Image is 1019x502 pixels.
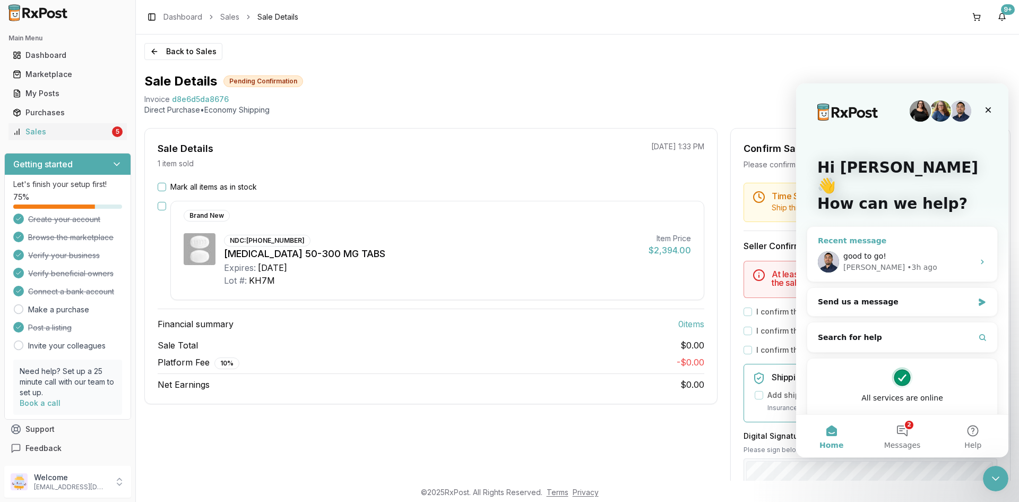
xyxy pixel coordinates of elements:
[13,69,123,80] div: Marketplace
[4,104,131,121] button: Purchases
[4,66,131,83] button: Marketplace
[28,232,114,243] span: Browse the marketplace
[8,34,127,42] h2: Main Menu
[651,141,704,152] p: [DATE] 1:33 PM
[756,345,922,355] label: I confirm that all expiration dates are correct
[8,65,127,84] a: Marketplace
[223,75,303,87] div: Pending Confirmation
[257,12,298,22] span: Sale Details
[649,233,691,244] div: Item Price
[158,356,239,369] span: Platform Fee
[158,339,198,352] span: Sale Total
[224,246,640,261] div: [MEDICAL_DATA] 50-300 MG TABS
[112,126,123,137] div: 5
[772,203,915,212] span: Ship this package by end of day [DATE] .
[744,431,997,441] h3: Digital Signature
[170,182,257,192] label: Mark all items as in stock
[144,73,217,90] h1: Sale Details
[172,94,229,105] span: d8e6d5da8676
[13,192,29,202] span: 75 %
[13,158,73,171] h3: Getting started
[744,446,997,454] p: Please sign below to confirm your acceptance of this order
[4,85,131,102] button: My Posts
[649,244,691,257] div: $2,394.00
[767,390,970,401] label: Add shipping insurance for $0.00 ( 1.5 % of order value)
[994,8,1011,25] button: 9+
[680,339,704,352] span: $0.00
[796,83,1008,457] iframe: Intercom live chat
[20,398,61,407] a: Book a call
[744,141,804,156] div: Confirm Sale
[4,439,131,458] button: Feedback
[20,366,116,398] p: Need help? Set up a 25 minute call with our team to set up.
[11,473,28,490] img: User avatar
[772,270,988,287] h5: At least one item must be marked as in stock to confirm the sale.
[28,322,72,333] span: Post a listing
[8,103,127,122] a: Purchases
[4,420,131,439] button: Support
[1001,4,1015,15] div: 9+
[744,240,997,252] h3: Seller Confirmation
[28,214,100,225] span: Create your account
[8,84,127,103] a: My Posts
[4,47,131,64] button: Dashboard
[214,358,239,369] div: 10 %
[220,12,239,22] a: Sales
[28,268,114,279] span: Verify beneficial owners
[25,443,62,454] span: Feedback
[158,141,213,156] div: Sale Details
[677,357,704,368] span: - $0.00
[680,379,704,390] span: $0.00
[224,235,310,246] div: NDC: [PHONE_NUMBER]
[4,123,131,140] button: Sales5
[158,318,234,330] span: Financial summary
[144,43,222,60] a: Back to Sales
[158,378,210,391] span: Net Earnings
[34,483,108,491] p: [EMAIL_ADDRESS][DOMAIN_NAME]
[28,304,89,315] a: Make a purchase
[573,488,599,497] a: Privacy
[144,94,170,105] div: Invoice
[249,274,275,287] div: KH7M
[756,326,975,336] label: I confirm that all 0 selected items match the listed condition
[547,488,568,497] a: Terms
[28,250,100,261] span: Verify your business
[224,261,256,274] div: Expires:
[678,318,704,330] span: 0 item s
[8,46,127,65] a: Dashboard
[224,274,247,287] div: Lot #:
[13,179,122,190] p: Let's finish your setup first!
[772,373,988,381] h5: Shipping Insurance
[772,192,988,200] h5: Time Sensitive
[163,12,202,22] a: Dashboard
[144,105,1011,115] p: Direct Purchase • Economy Shipping
[184,210,230,222] div: Brand New
[28,341,106,351] a: Invite your colleagues
[4,4,72,21] img: RxPost Logo
[184,233,215,265] img: Dovato 50-300 MG TABS
[34,472,108,483] p: Welcome
[258,261,287,274] div: [DATE]
[756,307,992,317] label: I confirm that the 0 selected items are in stock and ready to ship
